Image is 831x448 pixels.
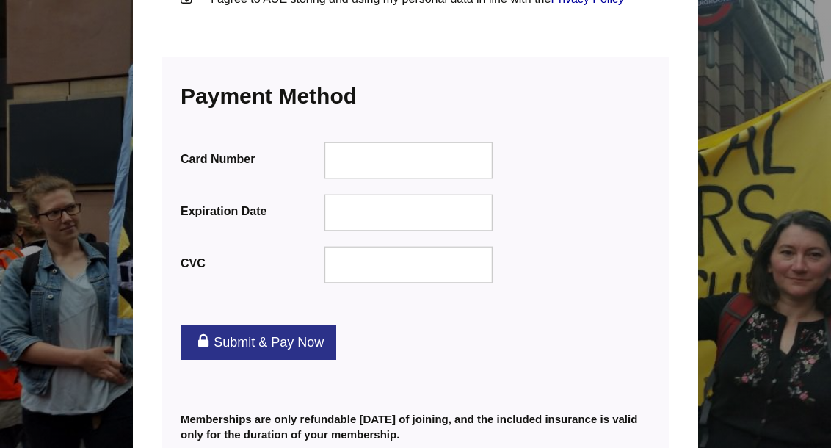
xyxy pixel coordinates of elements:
iframe: Secure CVC input frame [335,256,483,272]
iframe: Secure card number input frame [335,153,483,169]
label: Expiration Date [181,201,322,221]
label: CVC [181,253,322,273]
a: Submit & Pay Now [181,325,336,360]
label: Card Number [181,149,322,169]
b: Memberships are only refundable [DATE] of joining, and the included insurance is valid only for t... [181,413,637,441]
iframe: Secure expiration date input frame [335,204,483,220]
